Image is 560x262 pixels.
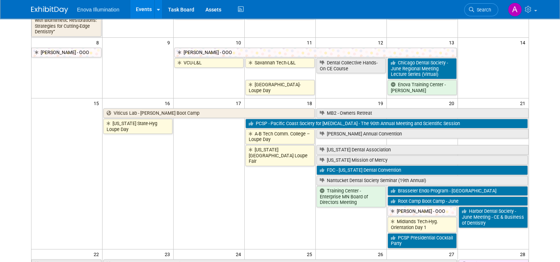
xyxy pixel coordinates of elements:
[306,98,315,108] span: 18
[103,119,172,134] a: [US_STATE] State-Hyg Loupe Day
[316,165,528,175] a: FDC - [US_STATE] Dental Convention
[164,249,173,259] span: 23
[316,176,528,185] a: Nantucket Dental Society Seminar (19th Annual)
[306,249,315,259] span: 25
[388,80,457,95] a: Enova Training Center - [PERSON_NAME]
[93,98,102,108] span: 15
[388,186,528,196] a: Brasseler Endo Program - [GEOGRAPHIC_DATA]
[167,38,173,47] span: 9
[245,129,315,144] a: A-B Tech Comm. College – Loupe Day
[388,217,457,232] a: Midlands Tech-Hyg. Orientation Day 1
[388,196,528,206] a: Root Camp Boot Camp - June
[31,4,101,37] a: M2 Training Academy: “Advanced Endodontic Course with Biomimetic Restorations: Strategies for Cut...
[306,38,315,47] span: 11
[508,3,522,17] img: Andrea Miller
[103,108,315,118] a: Viticus Lab - [PERSON_NAME] Boot Camp
[164,98,173,108] span: 16
[235,249,244,259] span: 24
[377,98,386,108] span: 19
[174,48,456,57] a: [PERSON_NAME] - OOO
[459,206,528,228] a: Harbor Dental Society - June Meeting - CE & Business of Dentistry
[245,145,315,166] a: [US_STATE] [GEOGRAPHIC_DATA] Loupe Fair
[448,38,457,47] span: 13
[464,3,498,16] a: Search
[245,119,528,128] a: PCSP - Pacific Coast Society for [MEDICAL_DATA] - The 90th Annual Meeting and Scientific Session
[93,249,102,259] span: 22
[388,206,457,216] a: [PERSON_NAME] - OOO
[235,98,244,108] span: 17
[316,186,386,207] a: Training Center - Enterprise MN Board of Directors Meeting
[377,249,386,259] span: 26
[519,249,529,259] span: 28
[316,155,528,165] a: [US_STATE] Mission of Mercy
[519,98,529,108] span: 21
[245,58,315,68] a: Savannah Tech-L&L
[245,80,315,95] a: [GEOGRAPHIC_DATA]-Loupe Day
[77,7,119,13] span: Enova Illumination
[474,7,491,13] span: Search
[448,98,457,108] span: 20
[388,58,457,79] a: Chicago Dental Society - June Regional Meeting Lecture Series (Virtual)
[448,249,457,259] span: 27
[174,58,244,68] a: VCU-L&L
[31,6,68,14] img: ExhibitDay
[519,38,529,47] span: 14
[377,38,386,47] span: 12
[95,38,102,47] span: 8
[388,233,457,248] a: PCSP Presidential Cocktail Party
[316,108,529,118] a: MB2 - Owners Retreat
[31,48,101,57] a: [PERSON_NAME] - OOO
[316,129,529,139] a: [PERSON_NAME] Annual Convention
[316,145,529,155] a: [US_STATE] Dental Association
[316,58,386,73] a: Dental Collective Hands-On CE Course
[235,38,244,47] span: 10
